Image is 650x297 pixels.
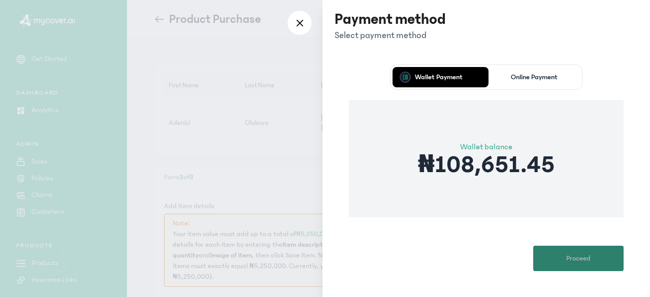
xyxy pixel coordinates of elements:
[393,67,484,87] button: Wallet Payment
[533,246,624,271] button: Proceed
[335,28,446,43] p: Select payment method
[489,67,580,87] button: Online Payment
[566,253,591,264] span: Proceed
[335,10,446,28] h3: Payment method
[511,74,558,81] p: Online Payment
[418,141,555,153] p: Wallet balance
[418,153,555,177] p: ₦108,651.45
[415,74,463,81] p: Wallet Payment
